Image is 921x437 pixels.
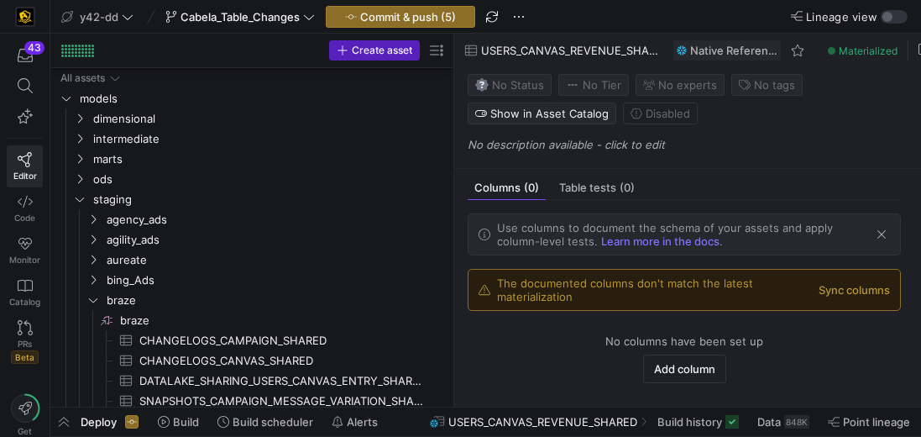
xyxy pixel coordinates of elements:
span: marts [93,150,444,169]
span: Code [14,213,35,223]
span: y42-dd [80,10,118,24]
div: Press SPACE to select this row. [57,149,447,169]
span: No columns have been set up [605,334,763,348]
button: Build history [650,408,746,436]
span: SNAPSHOTS_CAMPAIGN_MESSAGE_VARIATION_SHARED​​​​​​​​​ [139,392,427,411]
span: Table tests [559,182,635,193]
div: Press SPACE to select this row. [57,371,447,391]
span: (0) [620,182,635,193]
span: USERS_CANVAS_REVENUE_SHARED [481,44,663,57]
span: Build [173,415,199,429]
div: Press SPACE to select this row. [57,189,447,209]
img: No status [475,78,489,92]
div: Press SPACE to select this row. [57,391,447,411]
a: Editor [7,145,43,187]
span: ods [93,170,444,189]
button: Data848K [750,408,817,436]
button: Sync columns [819,283,890,297]
button: Add column [643,355,726,383]
button: Cabela_Table_Changes [161,6,319,28]
span: Alerts [347,415,378,429]
img: undefined [677,45,687,55]
div: Press SPACE to select this row. [57,68,447,88]
span: CHANGELOGS_CAMPAIGN_SHARED​​​​​​​​​ [139,331,427,350]
button: y42-dd [57,6,138,28]
span: Add column [654,362,715,376]
div: Press SPACE to select this row. [57,209,447,229]
span: braze​​​​​​​​ [120,311,444,330]
a: SNAPSHOTS_CAMPAIGN_MESSAGE_VARIATION_SHARED​​​​​​​​​ [57,391,447,411]
span: Create asset [352,45,412,56]
span: No Status [475,78,544,92]
span: Deploy [81,415,117,429]
img: https://storage.googleapis.com/y42-prod-data-exchange/images/uAsz27BndGEK0hZWDFeOjoxA7jCwgK9jE472... [17,8,34,25]
a: Catalog [7,271,43,313]
div: All assets [60,72,105,84]
a: braze​​​​​​​​ [57,310,447,330]
div: Press SPACE to select this row. [57,330,447,350]
div: Press SPACE to select this row. [57,88,447,108]
span: aureate [107,250,444,270]
div: 848K [784,415,809,429]
span: Cabela_Table_Changes [181,10,300,24]
span: Beta [11,350,39,364]
span: agility_ads [107,230,444,250]
a: Code [7,187,43,229]
span: braze [107,291,444,310]
span: Show in Asset Catalog [490,107,609,120]
span: Commit & push (5) [360,10,456,24]
button: No tags [731,74,803,96]
button: 43 [7,40,43,71]
span: No tags [754,78,795,92]
button: Build scheduler [210,408,321,436]
span: DATALAKE_SHARING_USERS_CANVAS_ENTRY_SHARED_ALL​​​​​​​​​ [139,371,427,391]
span: staging [93,190,444,209]
div: 43 [24,41,44,55]
button: Create asset [329,40,420,61]
div: Press SPACE to select this row. [57,108,447,129]
div: Press SPACE to select this row. [57,229,447,250]
span: Monitor [9,255,40,265]
span: Use columns to document the schema of your assets and apply column-level tests. [497,221,833,248]
div: Press SPACE to select this row. [57,169,447,189]
div: The documented columns don't match the latest materialization [497,276,812,303]
span: intermediate [93,129,444,149]
span: Lineage view [806,10,877,24]
div: Press SPACE to select this row. [57,250,447,270]
div: Press SPACE to select this row. [57,310,447,330]
span: CHANGELOGS_CANVAS_SHARED​​​​​​​​​ [139,351,427,371]
span: PRs [18,339,32,349]
a: Monitor [7,229,43,271]
span: Native Reference [690,44,777,57]
div: Press SPACE to select this row. [57,290,447,310]
button: Build [150,408,207,436]
a: https://storage.googleapis.com/y42-prod-data-exchange/images/uAsz27BndGEK0hZWDFeOjoxA7jCwgK9jE472... [7,3,43,31]
span: Editor [13,171,37,181]
span: bing_Ads [107,271,444,290]
div: . [497,221,866,248]
a: Learn more in the docs [601,234,720,248]
span: (0) [524,182,539,193]
button: No statusNo Status [468,74,552,96]
a: CHANGELOGS_CANVAS_SHARED​​​​​​​​​ [57,350,447,371]
a: DATALAKE_SHARING_USERS_CANVAS_ENTRY_SHARED_ALL​​​​​​​​​ [57,371,447,391]
span: Materialized [839,45,897,57]
div: Press SPACE to select this row. [57,350,447,371]
button: No experts [636,74,725,96]
span: Catalog [9,297,40,307]
span: dimensional [93,109,444,129]
span: No Tier [566,78,621,92]
span: USERS_CANVAS_REVENUE_SHARED [448,415,637,429]
a: PRsBeta [7,313,43,371]
button: Show in Asset Catalog [468,103,616,124]
span: Columns [474,182,539,193]
p: No description available - click to edit [468,138,914,151]
div: Press SPACE to select this row. [57,129,447,149]
button: Commit & push (5) [326,6,475,28]
span: Point lineage [843,415,910,429]
span: No expert s [658,78,717,92]
span: Build history [657,415,722,429]
a: CHANGELOGS_CAMPAIGN_SHARED​​​​​​​​​ [57,330,447,350]
span: agency_ads [107,210,444,229]
span: Build scheduler [233,415,313,429]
